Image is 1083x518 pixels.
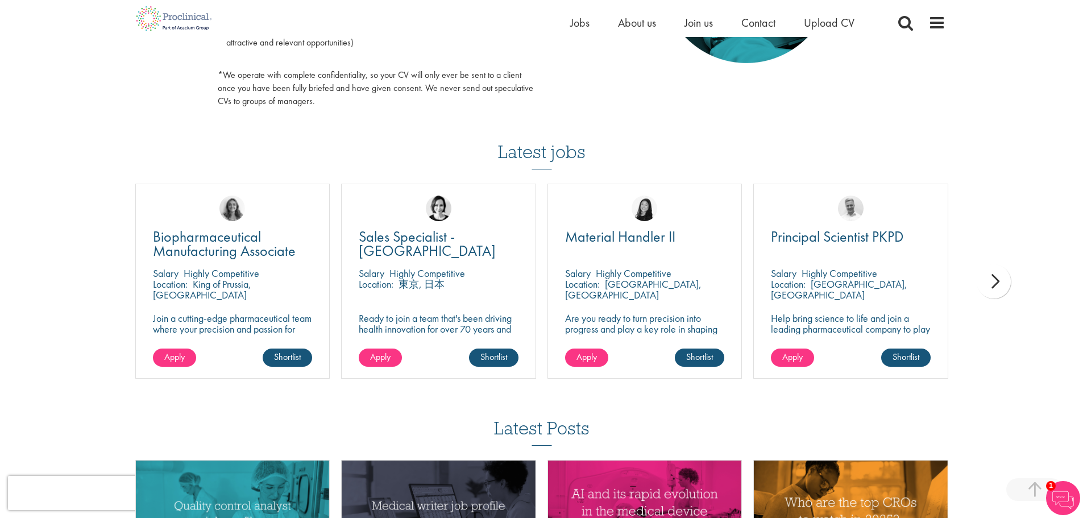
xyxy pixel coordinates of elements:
a: Shortlist [263,349,312,367]
a: Biopharmaceutical Manufacturing Associate [153,230,313,258]
a: Apply [771,349,814,367]
p: Are you ready to turn precision into progress and play a key role in shaping the future of pharma... [565,313,725,345]
h3: Latest jobs [498,114,586,169]
p: Join a cutting-edge pharmaceutical team where your precision and passion for quality will help sh... [153,313,313,356]
span: Sales Specialist - [GEOGRAPHIC_DATA] [359,227,496,260]
span: 1 [1046,481,1056,491]
img: Chatbot [1046,481,1080,515]
a: Upload CV [804,15,854,30]
span: Apply [782,351,803,363]
p: Highly Competitive [389,267,465,280]
div: next [977,264,1011,299]
img: Numhom Sudsok [632,196,657,221]
p: Highly Competitive [802,267,877,280]
span: Salary [565,267,591,280]
p: Highly Competitive [596,267,671,280]
a: Apply [565,349,608,367]
a: Jobs [570,15,590,30]
iframe: reCAPTCHA [8,476,153,510]
p: 東京, 日本 [399,277,445,291]
span: Apply [576,351,597,363]
a: Shortlist [881,349,931,367]
span: Principal Scientist PKPD [771,227,903,246]
span: Location: [771,277,806,291]
p: Help bring science to life and join a leading pharmaceutical company to play a key role in delive... [771,313,931,367]
a: Shortlist [675,349,724,367]
span: Salary [153,267,179,280]
a: Shortlist [469,349,518,367]
span: Material Handler II [565,227,675,246]
span: Salary [359,267,384,280]
a: Contact [741,15,775,30]
h3: Latest Posts [494,418,590,446]
a: Apply [359,349,402,367]
span: Salary [771,267,796,280]
span: Location: [153,277,188,291]
p: *We operate with complete confidentiality, so your CV will only ever be sent to a client once you... [218,69,533,108]
span: Location: [359,277,393,291]
a: Material Handler II [565,230,725,244]
span: Biopharmaceutical Manufacturing Associate [153,227,296,260]
p: [GEOGRAPHIC_DATA], [GEOGRAPHIC_DATA] [771,277,907,301]
p: King of Prussia, [GEOGRAPHIC_DATA] [153,277,251,301]
img: Joshua Bye [838,196,864,221]
a: Sales Specialist - [GEOGRAPHIC_DATA] [359,230,518,258]
span: Location: [565,277,600,291]
img: Jackie Cerchio [219,196,245,221]
span: Apply [370,351,391,363]
a: About us [618,15,656,30]
a: Principal Scientist PKPD [771,230,931,244]
span: Apply [164,351,185,363]
p: [GEOGRAPHIC_DATA], [GEOGRAPHIC_DATA] [565,277,702,301]
a: Join us [684,15,713,30]
p: Ready to join a team that's been driving health innovation for over 70 years and build a career y... [359,313,518,356]
a: Apply [153,349,196,367]
img: Nic Choa [426,196,451,221]
p: Highly Competitive [184,267,259,280]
